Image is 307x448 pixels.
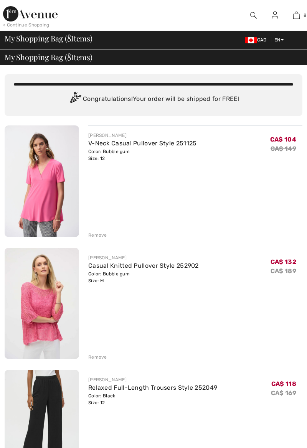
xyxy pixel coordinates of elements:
span: My Shopping Bag ( Items) [5,53,92,61]
div: Congratulations! Your order will be shipped for FREE! [14,92,293,107]
img: Canadian Dollar [245,37,257,43]
img: Casual Knitted Pullover Style 252902 [5,248,79,359]
div: Remove [88,354,107,361]
div: Color: Bubble gum Size: M [88,270,199,284]
div: Color: Black Size: 12 [88,392,217,406]
img: 1ère Avenue [3,6,58,21]
s: CA$ 189 [271,267,296,275]
a: Relaxed Full-Length Trousers Style 252049 [88,384,217,391]
img: My Bag [293,11,300,20]
a: Casual Knitted Pullover Style 252902 [88,262,199,269]
a: 8 [286,11,307,20]
span: 8 [304,12,307,19]
span: CA$ 132 [271,255,296,265]
span: 8 [67,33,71,43]
span: My Shopping Bag ( Items) [5,35,92,42]
div: Color: Bubble gum Size: 12 [88,148,197,162]
a: V-Neck Casual Pullover Style 251125 [88,140,197,147]
a: Sign In [266,11,284,20]
span: EN [274,37,284,43]
s: CA$ 149 [271,145,296,152]
div: < Continue Shopping [3,21,50,28]
div: [PERSON_NAME] [88,132,197,139]
s: CA$ 169 [271,389,296,397]
img: My Info [272,11,278,20]
img: Congratulation2.svg [68,92,83,107]
span: CA$ 118 [271,377,296,387]
img: search the website [250,11,257,20]
div: [PERSON_NAME] [88,376,217,383]
div: Remove [88,232,107,239]
span: CAD [245,37,270,43]
span: CA$ 104 [270,133,296,143]
div: [PERSON_NAME] [88,254,199,261]
span: 8 [67,51,71,61]
img: V-Neck Casual Pullover Style 251125 [5,125,79,237]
